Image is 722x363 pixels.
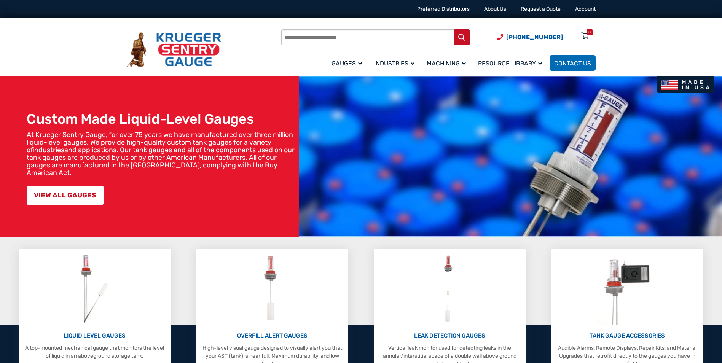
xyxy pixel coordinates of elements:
[34,146,64,154] a: industries
[74,253,115,325] img: Liquid Level Gauges
[555,331,699,340] p: TANK GAUGE ACCESSORIES
[27,131,295,177] p: At Krueger Sentry Gauge, for over 75 years we have manufactured over three million liquid-level g...
[378,331,522,340] p: LEAK DETECTION GAUGES
[506,33,563,41] span: [PHONE_NUMBER]
[255,253,289,325] img: Overfill Alert Gauges
[327,54,370,72] a: Gauges
[597,253,658,325] img: Tank Gauge Accessories
[427,60,466,67] span: Machining
[22,344,166,360] p: A top-mounted mechanical gauge that monitors the level of liquid in an aboveground storage tank.
[127,32,221,67] img: Krueger Sentry Gauge
[575,6,596,12] a: Account
[332,60,362,67] span: Gauges
[417,6,470,12] a: Preferred Distributors
[22,331,166,340] p: LIQUID LEVEL GAUGES
[422,54,473,72] a: Machining
[484,6,506,12] a: About Us
[497,32,563,42] a: Phone Number (920) 434-8860
[521,6,561,12] a: Request a Quote
[374,60,414,67] span: Industries
[588,29,591,35] div: 0
[554,60,591,67] span: Contact Us
[478,60,542,67] span: Resource Library
[200,331,344,340] p: OVERFILL ALERT GAUGES
[27,186,104,205] a: VIEW ALL GAUGES
[370,54,422,72] a: Industries
[473,54,550,72] a: Resource Library
[435,253,465,325] img: Leak Detection Gauges
[550,55,596,71] a: Contact Us
[657,76,714,93] img: Made In USA
[27,111,295,127] h1: Custom Made Liquid-Level Gauges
